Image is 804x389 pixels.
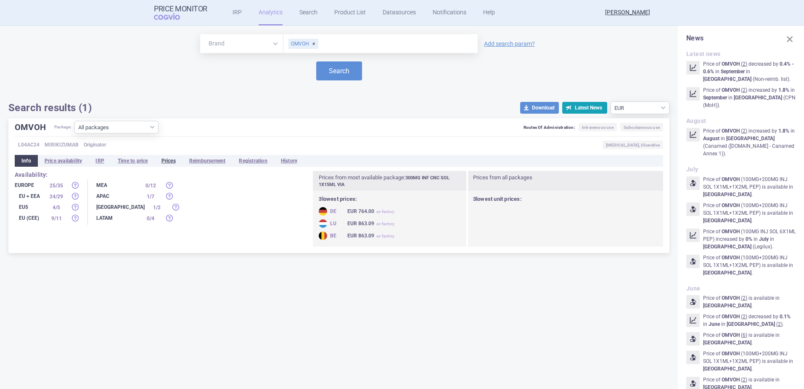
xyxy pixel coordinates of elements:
[741,314,747,320] u: ( 2 )
[96,181,138,189] div: MEA
[686,117,796,125] h2: August
[140,192,161,201] div: 1 / 7
[154,5,207,13] strong: Price Monitor
[111,155,155,167] li: Time to price
[703,136,719,141] strong: August
[473,196,657,203] h2: 3 lowest unit prices:
[759,236,769,242] strong: July
[722,295,740,301] strong: OMVOH
[722,128,740,134] strong: OMVOH
[96,214,138,222] div: LATAM
[319,232,327,240] img: Belgium
[703,228,796,250] p: Price of ( 100MG INJ SOL 6X1ML PEP ) increased by in in ( Legilux ) .
[15,181,44,189] div: Europe
[721,69,745,75] strong: September
[155,155,182,167] li: Prices
[703,244,751,250] strong: [GEOGRAPHIC_DATA]
[347,219,394,228] div: EUR 863.09
[727,321,775,327] strong: [GEOGRAPHIC_DATA]
[734,95,782,101] strong: [GEOGRAPHIC_DATA]
[140,214,161,223] div: 0 / 4
[703,86,796,109] p: Price of increased by in in ( CPN (MoH) ) .
[46,181,67,190] div: 25 / 35
[703,202,796,224] p: Price of ( 100MG+200MG INJ SOL 1X1ML+1X2ML PEP ) is available in .
[89,155,111,167] li: IRP
[703,294,796,309] p: Price of is available in .
[46,214,67,223] div: 9 / 11
[703,192,751,197] strong: [GEOGRAPHIC_DATA]
[288,39,318,49] div: OMVOH
[722,377,740,383] strong: OMVOH
[562,102,607,114] button: Latest News
[18,141,40,149] span: L04AC24
[154,5,207,21] a: Price MonitorCOGVIO
[741,332,747,338] u: ( 6 )
[376,209,394,214] span: ex-factory
[319,175,450,187] strong: 300MG INF CNC SOL 1X15ML VIA
[741,87,747,93] u: ( 2 )
[319,219,344,228] div: LU
[722,202,740,208] strong: OMVOH
[15,203,44,211] div: EU5
[722,332,740,338] strong: OMVOH
[15,121,54,133] h1: OMVOH
[709,321,720,327] strong: June
[46,192,67,201] div: 24 / 29
[38,155,89,167] li: Price availability
[703,254,796,277] p: Price of ( 100MG+200MG INJ SOL 1X1ML+1X2ML PEP ) is available in .
[15,155,38,167] li: Info
[703,331,796,346] p: Price of is available in .
[722,61,740,67] strong: OMVOH
[182,155,233,167] li: Reimbursement
[467,171,663,184] h3: Prices from all packages
[741,295,747,301] u: ( 2 )
[376,221,394,226] span: ex-factory
[686,34,796,42] h1: News
[703,366,751,372] strong: [GEOGRAPHIC_DATA]
[347,207,394,216] div: EUR 764.00
[746,236,752,242] strong: 0%
[84,141,106,149] span: Originator
[316,61,362,80] button: Search
[703,176,796,198] p: Price of ( 100MG+200MG INJ SOL 1X1ML+1X2ML PEP ) is available in .
[722,229,740,234] strong: OMVOH
[376,234,394,238] span: ex-factory
[703,95,727,101] strong: September
[703,350,796,373] p: Price of ( 100MG+200MG INJ SOL 1X1ML+1X2ML PEP ) is available in .
[686,166,796,173] h2: July
[45,141,79,149] span: MIRIKIZUMAB
[319,232,344,240] div: BE
[154,13,192,20] span: COGVIO
[15,192,44,200] div: EU + EEA
[686,285,796,292] h2: June
[347,232,394,240] div: EUR 863.09
[319,207,344,216] div: DE
[274,155,304,167] li: History
[520,102,559,114] button: Download
[741,128,747,134] u: ( 2 )
[15,171,313,179] h2: Availability:
[686,51,796,58] h2: Latest news
[603,141,663,149] span: [MEDICAL_DATA], Ulcerative
[319,219,327,228] img: Luxembourg
[703,127,796,157] p: Price of increased by in in ( Canamed ([DOMAIN_NAME] - Canamed Annex 1) ) .
[703,313,796,328] p: Price of decreased by in in .
[140,181,161,190] div: 0 / 12
[703,340,751,346] strong: [GEOGRAPHIC_DATA]
[780,314,791,320] strong: 0.1%
[726,136,775,141] strong: [GEOGRAPHIC_DATA]
[54,121,72,133] span: Package:
[703,76,751,82] strong: [GEOGRAPHIC_DATA]
[15,214,44,222] div: EU (CEE)
[778,128,789,134] strong: 1.8%
[741,377,747,383] u: ( 2 )
[96,192,138,200] div: APAC
[703,303,751,309] strong: [GEOGRAPHIC_DATA]
[232,155,274,167] li: Registration
[620,123,663,131] span: Subcutaneous use
[319,196,461,203] h2: 3 lowest prices:
[703,60,796,83] p: Price of decreased by in in ( Non-reimb. list ) .
[96,203,145,211] div: [GEOGRAPHIC_DATA]
[778,87,789,93] strong: 1.8%
[722,314,740,320] strong: OMVOH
